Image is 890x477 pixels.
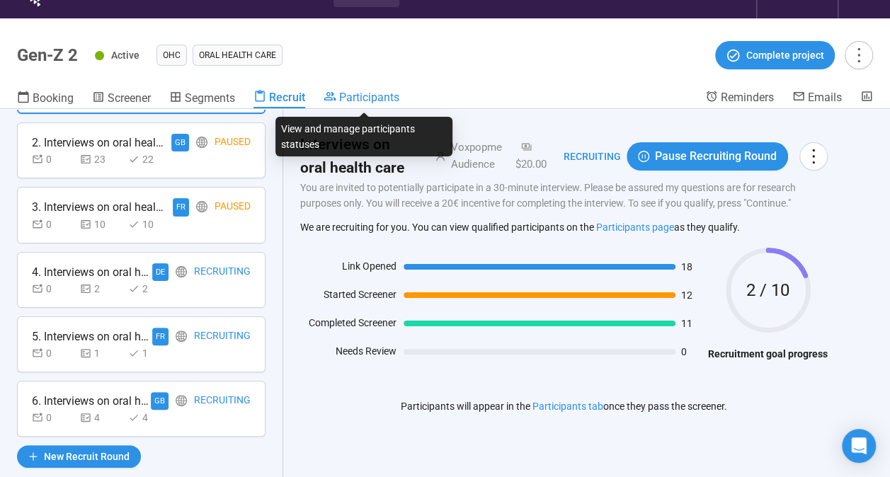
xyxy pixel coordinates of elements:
p: Participants will appear in the once they pass the screener. [401,398,727,414]
div: 2 [80,281,122,297]
div: Voxpopme Audience [445,139,510,173]
span: Segments [185,91,235,105]
div: 0 [32,281,74,297]
span: user [418,151,445,161]
div: Recruiting [194,392,251,410]
a: Recruit [253,90,305,108]
div: View and manage participants statuses [275,117,452,156]
div: Needs Review [300,343,396,364]
div: 4. Interviews on oral health care [32,263,152,281]
button: more [845,41,873,69]
span: 18 [681,262,701,272]
div: 1 [128,345,171,361]
span: Participants [339,91,399,104]
span: 11 [681,318,701,328]
div: Paused [215,134,251,151]
a: Reminders [705,90,774,107]
div: GB [151,392,169,410]
div: 2. Interviews on oral health care [32,134,166,151]
div: 2 [128,281,171,297]
span: more [849,45,868,64]
span: Active [111,50,139,61]
span: global [176,395,187,406]
span: global [176,266,187,277]
div: 23 [80,151,122,167]
div: FR [173,198,189,216]
div: 0 [32,345,74,361]
span: global [196,137,207,148]
div: 4 [128,410,171,425]
div: Recruiting [547,149,621,164]
div: DE [152,263,169,281]
span: Screener [108,91,151,105]
span: global [176,331,187,342]
span: pause-circle [638,151,649,162]
div: Started Screener [300,287,396,308]
div: Link Opened [300,258,396,280]
a: Participants tab [532,401,603,412]
button: Complete project [715,41,835,69]
p: You are invited to potentially participate in a 30-minute interview. Please be assured my questio... [300,180,828,211]
div: 4 [80,410,122,425]
span: Complete project [746,47,824,63]
span: New Recruit Round [44,449,130,464]
div: GB [171,134,189,151]
div: $20.00 [510,139,547,173]
span: OHC [163,48,181,62]
div: 6. Interviews on oral health care [32,392,151,410]
a: Participants page [596,222,674,233]
span: Recruit [269,91,305,104]
h2: Interviews on oral health care [300,133,418,180]
span: global [196,201,207,212]
div: 10 [80,217,122,232]
span: Emails [808,91,842,104]
div: 10 [128,217,171,232]
span: plus [28,452,38,461]
h4: Recruitment goal progress [708,346,828,362]
div: Open Intercom Messenger [842,429,876,463]
span: more [804,146,823,166]
div: 3. Interviews on oral health care [32,198,166,216]
div: 0 [32,151,74,167]
div: Recruiting [194,328,251,345]
span: Oral Health Care [199,48,276,62]
a: Participants [324,90,399,107]
span: Booking [33,91,74,105]
span: 2 / 10 [726,282,811,299]
span: 12 [681,290,701,300]
div: 1 [80,345,122,361]
button: plusNew Recruit Round [17,445,141,468]
h1: Gen-Z 2 [17,45,78,65]
p: We are recruiting for you. You can view qualified participants on the as they qualify. [300,221,828,234]
div: Paused [215,198,251,216]
span: Pause Recruiting Round [655,147,777,165]
div: Recruiting [194,263,251,281]
a: Segments [169,90,235,108]
button: pause-circlePause Recruiting Round [627,142,788,171]
div: 5. Interviews on oral health care [32,328,152,345]
span: Reminders [721,91,774,104]
a: Screener [92,90,151,108]
span: 0 [681,347,701,357]
div: FR [152,328,169,345]
div: Completed Screener [300,315,396,336]
a: Booking [17,90,74,108]
div: 0 [32,410,74,425]
div: 0 [32,217,74,232]
a: Emails [792,90,842,107]
div: 22 [128,151,171,167]
button: more [799,142,828,171]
